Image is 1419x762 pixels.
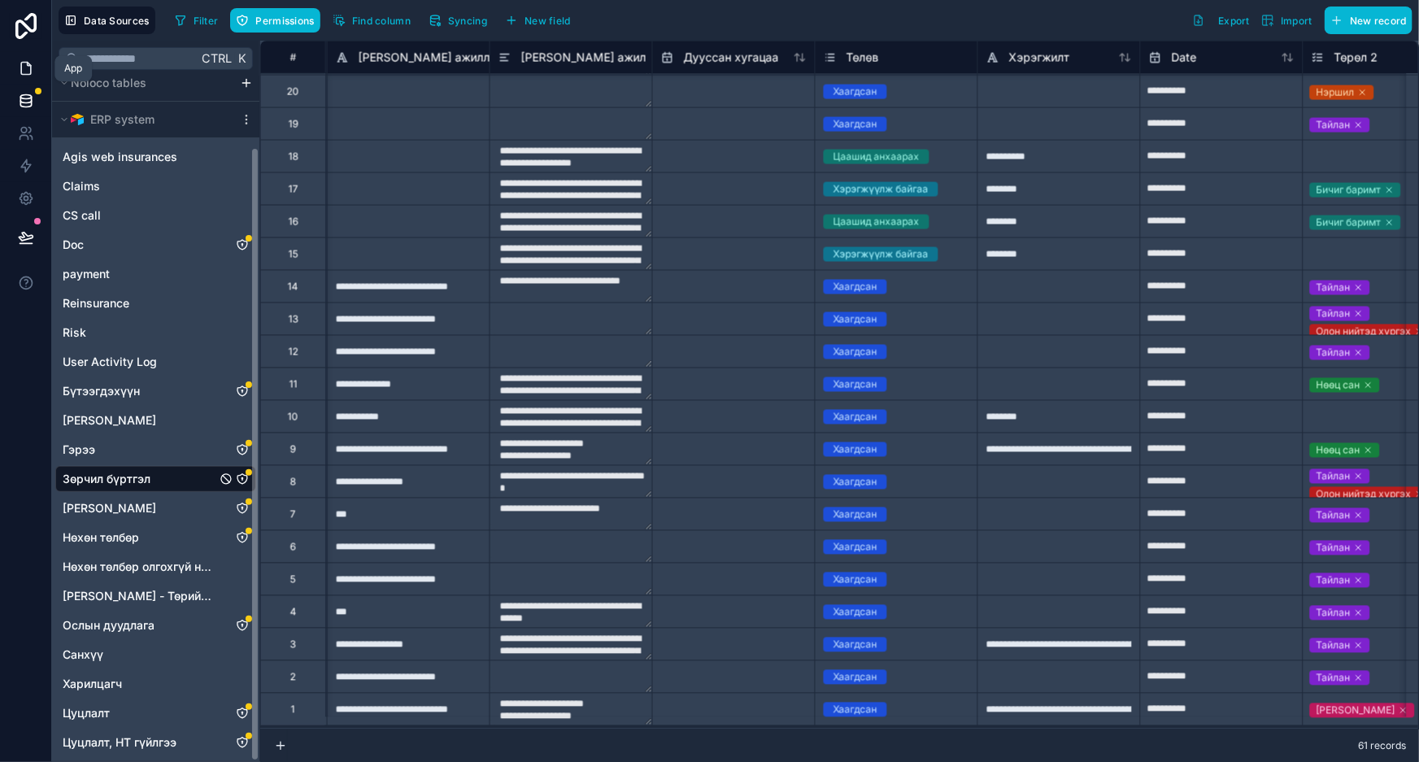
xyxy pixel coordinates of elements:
div: Нөхөн төлбөр олгохгүй нөхцөл [55,554,256,580]
div: Цуцлалт, НТ гүйлгээ [55,729,256,755]
div: Тайлан [1317,541,1351,555]
div: Хаагдсан [834,442,877,457]
div: Цаашид анхаарах [834,215,920,229]
div: Хаагдсан [834,410,877,425]
span: Цуцлалт [63,705,110,721]
div: Тайлан [1317,307,1351,321]
div: Олон нийтэд хүргэх [1317,324,1412,339]
span: Filter [194,15,219,27]
div: 17 [289,183,298,196]
span: User Activity Log [63,354,157,370]
div: Нэгдсэн хүснэгт - Төрийн банк [55,583,256,609]
span: Find column [352,15,411,27]
div: 15 [289,248,298,261]
div: Тайлан [1317,281,1351,295]
span: Syncing [448,15,487,27]
div: Бүтээгдэхүүн [55,378,256,404]
div: Тайлан [1317,606,1351,620]
div: Тайлан [1317,671,1351,686]
span: Date [1172,50,1197,66]
div: 7 [290,508,296,521]
div: Agis web insurances [55,144,256,170]
div: 19 [289,118,298,131]
div: Харилцагч [55,671,256,697]
div: 14 [288,281,298,294]
div: Risk [55,320,256,346]
div: Нөөц сан [1317,443,1360,458]
div: 16 [289,216,298,229]
div: Хаагдсан [834,312,877,327]
div: Тайлан [1317,118,1351,133]
div: Санхүү [55,642,256,668]
span: Санхүү [63,647,103,663]
div: Хаагдсан [834,540,877,555]
div: Нэршил [1317,85,1355,100]
div: Цуцлалт [55,700,256,726]
span: Noloco tables [71,75,146,91]
button: Noloco tables [55,72,233,94]
div: Зөрчил бүртгэл [55,466,256,492]
div: 10 [288,411,298,424]
span: [PERSON_NAME] [63,500,156,516]
span: K [236,53,247,64]
button: Find column [327,8,416,33]
span: Export [1218,15,1250,27]
span: Claims [63,178,100,194]
div: Хаагдсан [834,117,877,132]
a: New record [1318,7,1412,34]
span: Doc [63,237,84,253]
span: [PERSON_NAME] - Төрийн банк [63,588,216,604]
div: User Activity Log [55,349,256,375]
div: Хаагдсан [834,703,877,717]
div: Хаагдсан [834,507,877,522]
div: Тайлан [1317,508,1351,523]
button: Filter [168,8,224,33]
div: 4 [290,606,297,619]
div: Хаагдсан [834,638,877,652]
div: Бичиг баримт [1317,216,1382,230]
div: Бичиг баримт [1317,183,1382,198]
span: Reinsurance [63,295,129,311]
span: Нөхөн төлбөр олгохгүй нөхцөл [63,559,216,575]
div: [PERSON_NAME] [1317,703,1395,718]
div: 20 [287,85,299,98]
div: Хаагдсан [834,345,877,359]
div: Doc [55,232,256,258]
div: 5 [290,573,296,586]
span: Хэрэгжилт [1009,50,1070,66]
div: 8 [290,476,296,489]
div: Хаагдсан [834,605,877,620]
div: Тайлан [1317,346,1351,360]
div: App [64,62,82,75]
span: Agis web insurances [63,149,177,165]
div: Нөхөн төлбөр [55,525,256,551]
div: Зүйлийн дэлгэрэнгүй [55,495,256,521]
div: Хаагдсан [834,670,877,685]
div: 2 [290,671,296,684]
div: 1 [291,703,295,716]
button: Permissions [230,8,320,33]
div: Хаагдсан [834,85,877,99]
span: Төлөв [847,50,879,66]
span: Харилцагч [63,676,122,692]
div: 3 [290,638,296,651]
div: Хэрэгжүүлж байгаа [834,247,929,262]
div: 18 [289,150,298,163]
div: Тайлан [1317,573,1351,588]
span: Бүтээгдэхүүн [63,383,140,399]
span: [PERSON_NAME] ажил [521,50,646,66]
div: Тайлан [1317,638,1351,653]
button: Data Sources [59,7,155,34]
span: New record [1350,15,1407,27]
div: Тайлан [1317,469,1351,484]
div: Хаагдсан [834,475,877,490]
div: 6 [290,541,296,554]
div: 9 [290,443,296,456]
span: CS call [63,207,101,224]
span: Ctrl [200,48,233,68]
div: Хаагдсан [834,280,877,294]
span: Цуцлалт, НТ гүйлгээ [63,734,176,751]
span: New field [525,15,571,27]
div: Reinsurance [55,290,256,316]
span: Нөхөн төлбөр [63,529,139,546]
